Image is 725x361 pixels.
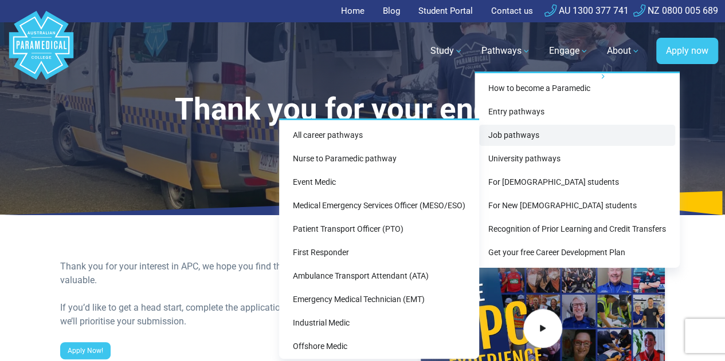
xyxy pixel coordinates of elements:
a: Nurse to Paramedic pathway [284,148,475,169]
a: Emergency Medical Technician (EMT) [284,289,475,310]
a: Entry pathways [479,101,675,122]
a: Engage [542,35,595,67]
div: Thank you for your interest in APC, we hope you find the information valuable. [60,260,355,287]
a: For New [DEMOGRAPHIC_DATA] students [479,195,675,216]
a: Event Medic [284,172,475,193]
a: NZ 0800 005 689 [633,5,718,16]
a: Job pathways [479,125,675,146]
div: If you’d like to get a head start, complete the application form below, and we’ll prioritise your... [60,301,355,328]
a: All career pathways [284,125,475,146]
a: University pathways [479,148,675,169]
a: For [DEMOGRAPHIC_DATA] students [479,172,675,193]
div: Pathways [475,72,680,268]
a: Industrial Medic [284,312,475,334]
a: How to become a Paramedic [479,78,675,99]
a: Get your free Career Development Plan [479,242,675,263]
a: Apply now [656,38,718,64]
h1: Thank you for your enquiry! [60,92,665,128]
a: Apply Now! [60,342,111,359]
a: Medical Emergency Services Officer (MESO/ESO) [284,195,475,216]
a: First Responder [284,242,475,263]
a: Patient Transport Officer (PTO) [284,219,475,240]
a: AU 1300 377 741 [544,5,629,16]
a: Offshore Medic [284,336,475,357]
a: Recognition of Prior Learning and Credit Transfers [479,219,675,240]
a: Pathways [475,35,538,67]
a: Australian Paramedical College [7,22,76,80]
a: Study [424,35,470,67]
a: Ambulance Transport Attendant (ATA) [284,265,475,287]
a: About [600,35,647,67]
div: Entry pathways [279,118,479,359]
